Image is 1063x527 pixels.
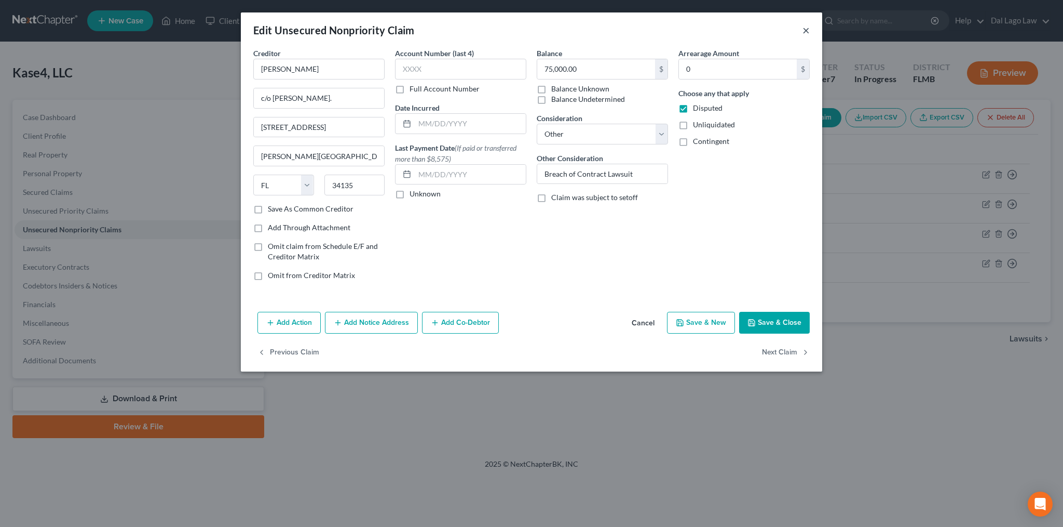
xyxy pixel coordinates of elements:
[254,88,384,108] input: Enter address...
[802,24,810,36] button: ×
[257,312,321,334] button: Add Action
[693,103,723,112] span: Disputed
[655,59,667,79] div: $
[693,137,729,146] span: Contingent
[623,313,663,334] button: Cancel
[551,94,625,104] label: Balance Undetermined
[537,113,582,124] label: Consideration
[410,189,441,199] label: Unknown
[395,48,474,59] label: Account Number (last 4)
[324,175,385,195] input: Enter zip...
[254,117,384,137] input: Apt, Suite, etc...
[537,48,562,59] label: Balance
[679,59,797,79] input: 0.00
[257,342,319,364] button: Previous Claim
[678,88,749,99] label: Choose any that apply
[268,204,353,214] label: Save As Common Creditor
[253,49,281,58] span: Creditor
[325,312,418,334] button: Add Notice Address
[1028,492,1053,517] div: Open Intercom Messenger
[253,59,385,80] input: Search creditor by name...
[268,271,355,280] span: Omit from Creditor Matrix
[667,312,735,334] button: Save & New
[678,48,739,59] label: Arrearage Amount
[395,59,526,80] input: XXXX
[410,84,480,94] label: Full Account Number
[395,102,440,113] label: Date Incurred
[268,222,350,233] label: Add Through Attachment
[415,114,526,134] input: MM/DD/YYYY
[551,84,609,94] label: Balance Unknown
[253,23,415,37] div: Edit Unsecured Nonpriority Claim
[537,164,667,184] input: Specify...
[762,342,810,364] button: Next Claim
[268,242,378,261] span: Omit claim from Schedule E/F and Creditor Matrix
[254,146,384,166] input: Enter city...
[537,59,655,79] input: 0.00
[693,120,735,129] span: Unliquidated
[551,193,638,202] span: Claim was subject to setoff
[797,59,809,79] div: $
[415,165,526,185] input: MM/DD/YYYY
[537,153,603,164] label: Other Consideration
[739,312,810,334] button: Save & Close
[395,142,526,164] label: Last Payment Date
[395,143,516,163] span: (If paid or transferred more than $8,575)
[422,312,499,334] button: Add Co-Debtor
